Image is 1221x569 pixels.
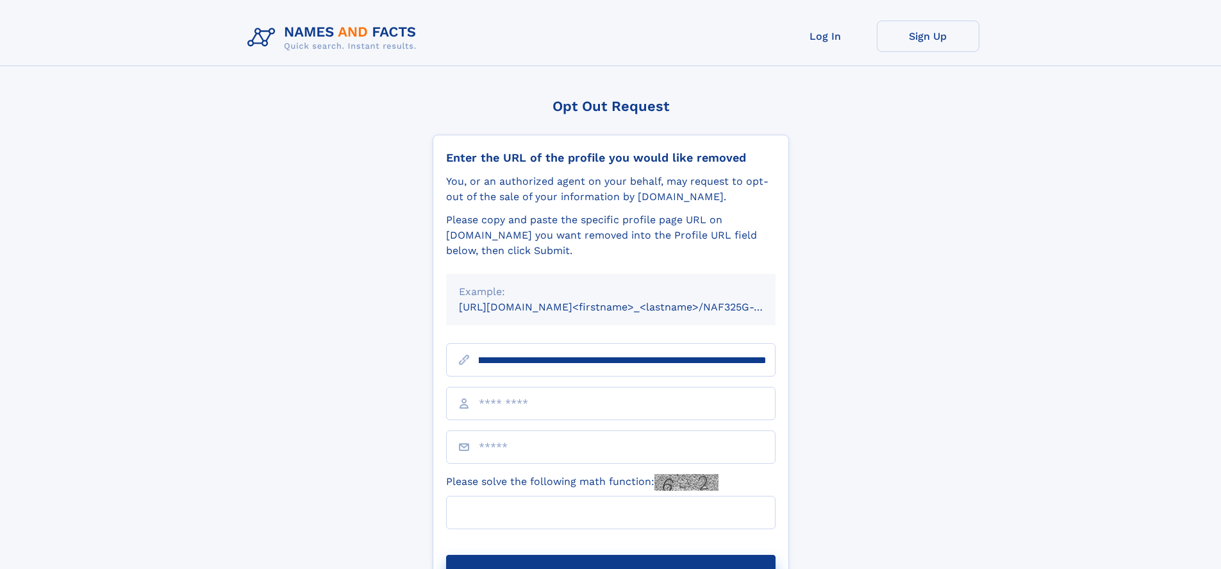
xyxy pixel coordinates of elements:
[459,301,800,313] small: [URL][DOMAIN_NAME]<firstname>_<lastname>/NAF325G-xxxxxxxx
[446,474,718,491] label: Please solve the following math function:
[446,151,776,165] div: Enter the URL of the profile you would like removed
[446,212,776,259] div: Please copy and paste the specific profile page URL on [DOMAIN_NAME] you want removed into the Pr...
[242,21,427,55] img: Logo Names and Facts
[877,21,979,52] a: Sign Up
[459,284,763,300] div: Example:
[433,98,789,114] div: Opt Out Request
[774,21,877,52] a: Log In
[446,174,776,205] div: You, or an authorized agent on your behalf, may request to opt-out of the sale of your informatio...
